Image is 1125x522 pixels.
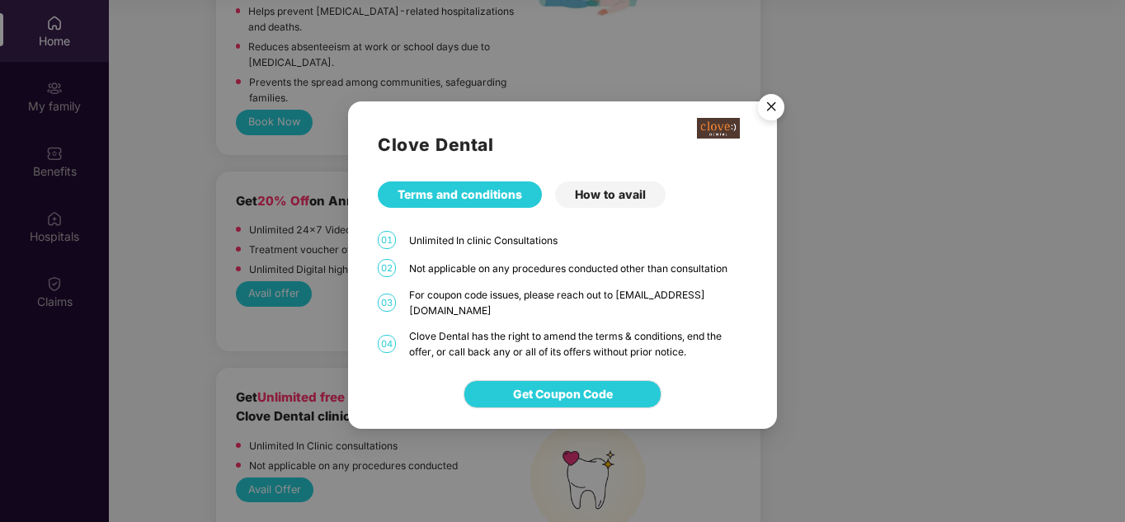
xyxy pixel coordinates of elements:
div: How to avail [555,181,666,208]
div: Not applicable on any procedures conducted other than consultation [409,261,747,276]
span: 03 [378,294,396,312]
span: Get Coupon Code [513,385,613,403]
div: Clove Dental has the right to amend the terms & conditions, end the offer, or call back any or al... [409,328,747,360]
img: svg+xml;base64,PHN2ZyB4bWxucz0iaHR0cDovL3d3dy53My5vcmcvMjAwMC9zdmciIHdpZHRoPSI1NiIgaGVpZ2h0PSI1Ni... [748,86,794,132]
div: Unlimited In clinic Consultations [409,233,747,248]
button: Get Coupon Code [464,380,661,408]
h2: Clove Dental [378,131,746,158]
span: 02 [378,259,396,277]
div: Terms and conditions [378,181,542,208]
span: 01 [378,231,396,249]
button: Close [748,86,793,130]
div: For coupon code issues, please reach out to [EMAIL_ADDRESS][DOMAIN_NAME] [409,287,747,318]
img: clove-dental%20png.png [697,118,740,139]
span: 04 [378,335,396,353]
